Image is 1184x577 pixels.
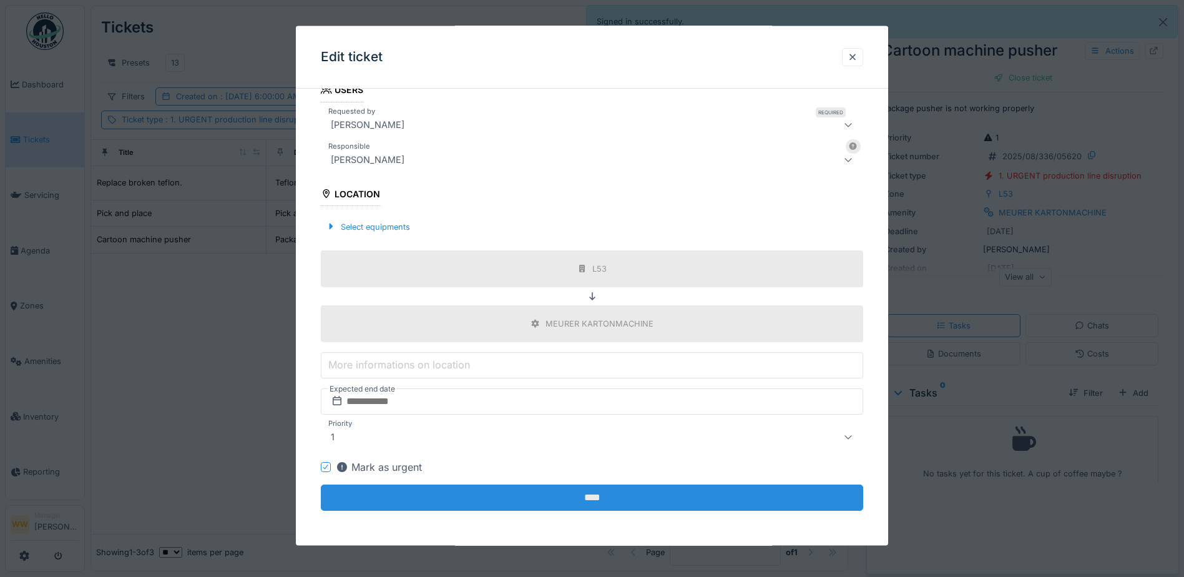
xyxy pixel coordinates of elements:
[336,460,422,475] div: Mark as urgent
[326,117,409,132] div: [PERSON_NAME]
[321,184,380,205] div: Location
[326,106,378,116] label: Requested by
[326,152,409,167] div: [PERSON_NAME]
[326,357,472,372] label: More informations on location
[592,262,607,274] div: L53
[326,418,355,429] label: Priority
[321,81,363,102] div: Users
[326,141,373,151] label: Responsible
[321,218,415,235] div: Select equipments
[328,382,396,396] label: Expected end date
[326,430,340,445] div: 1
[816,107,846,117] div: Required
[546,317,653,329] div: MEURER KARTONMACHINE
[321,49,383,65] h3: Edit ticket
